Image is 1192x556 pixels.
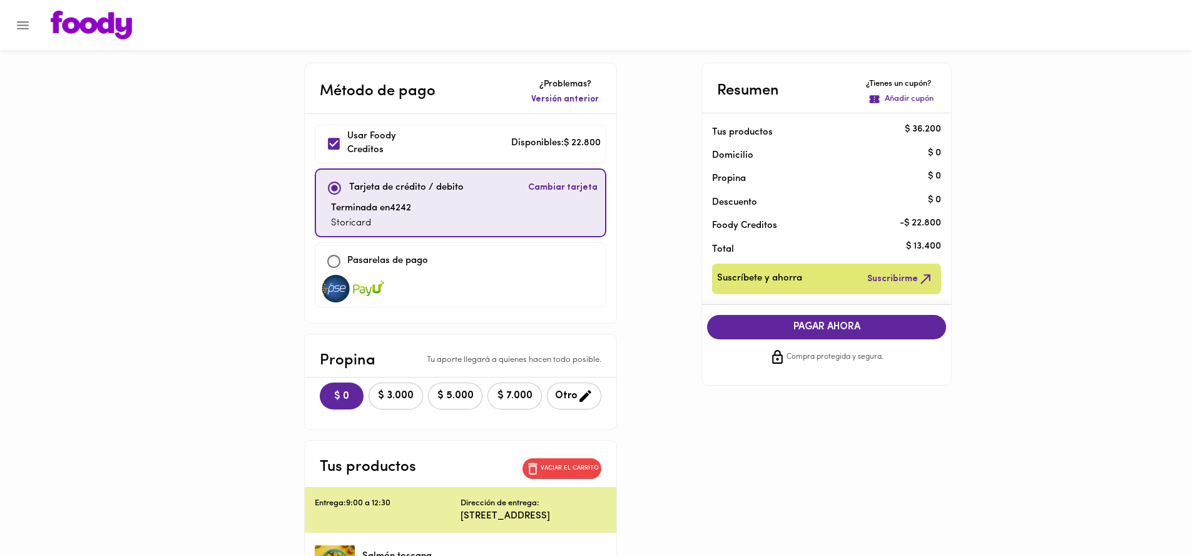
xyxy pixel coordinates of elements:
p: Tus productos [712,126,921,139]
p: Dirección de entrega: [461,498,539,510]
p: - $ 22.800 [900,217,941,230]
span: PAGAR AHORA [720,321,934,333]
p: [STREET_ADDRESS] [461,510,606,523]
span: $ 0 [330,391,354,403]
p: $ 13.400 [906,240,941,254]
button: PAGAR AHORA [707,315,946,339]
p: Usar Foody Creditos [347,130,432,158]
button: $ 3.000 [369,383,423,409]
p: Propina [712,172,921,185]
p: Disponibles: $ 22.800 [511,136,601,151]
p: $ 0 [928,147,941,160]
p: Total [712,243,921,256]
span: $ 7.000 [496,390,534,402]
p: Pasarelas de pago [347,254,428,269]
p: Añadir cupón [885,93,934,105]
p: Tus productos [320,456,416,478]
button: Menu [8,10,38,41]
p: Resumen [717,80,779,102]
p: Método de pago [320,80,436,103]
p: Tarjeta de crédito / debito [349,181,464,195]
p: Storicard [331,217,411,231]
iframe: Messagebird Livechat Widget [1119,483,1179,543]
p: $ 36.200 [905,123,941,136]
p: Foody Creditos [712,219,921,232]
p: Vaciar el carrito [541,464,599,473]
button: Vaciar el carrito [522,458,601,479]
button: Suscribirme [865,269,936,289]
span: $ 3.000 [377,390,415,402]
p: Domicilio [712,149,753,162]
p: Entrega: 9:00 a 12:30 [315,498,461,510]
span: Suscríbete y ahorra [717,271,802,287]
span: $ 5.000 [436,390,474,402]
p: Terminada en 4242 [331,202,411,216]
p: Descuento [712,196,757,209]
img: visa [353,275,384,302]
button: $ 5.000 [428,383,482,409]
p: Tu aporte llegará a quienes hacen todo posible. [427,354,601,366]
button: $ 7.000 [487,383,542,409]
span: Compra protegida y segura. [787,351,884,364]
p: ¿Problemas? [529,78,601,91]
p: $ 0 [928,170,941,183]
button: Otro [547,383,601,409]
button: Versión anterior [529,91,601,108]
p: ¿Tienes un cupón? [866,78,936,90]
span: Versión anterior [531,93,599,106]
img: visa [320,275,352,302]
button: Añadir cupón [866,91,936,108]
p: Propina [320,349,375,372]
span: Otro [555,388,593,404]
img: logo.png [51,11,132,39]
span: Suscribirme [867,271,934,287]
button: $ 0 [320,383,364,409]
span: Cambiar tarjeta [528,182,598,194]
p: $ 0 [928,193,941,207]
button: Cambiar tarjeta [526,175,600,202]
